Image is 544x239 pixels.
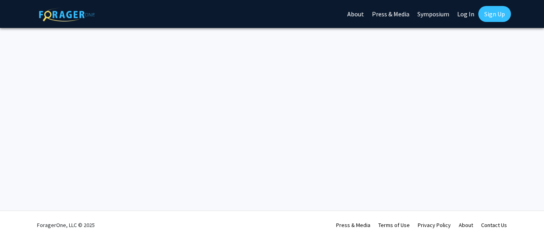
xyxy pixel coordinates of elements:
[336,221,370,229] a: Press & Media
[378,221,410,229] a: Terms of Use
[478,6,511,22] a: Sign Up
[459,221,473,229] a: About
[39,8,95,22] img: ForagerOne Logo
[481,221,507,229] a: Contact Us
[37,211,95,239] div: ForagerOne, LLC © 2025
[418,221,451,229] a: Privacy Policy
